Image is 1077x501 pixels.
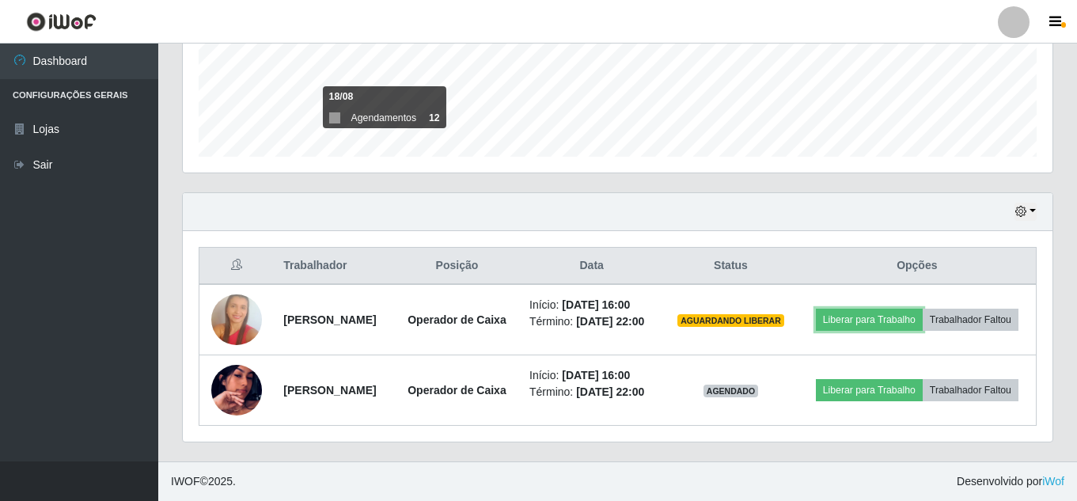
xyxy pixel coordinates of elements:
li: Início: [529,367,654,384]
strong: Operador de Caixa [408,313,506,326]
img: 1758229509214.jpeg [211,345,262,435]
time: [DATE] 22:00 [576,385,644,398]
button: Liberar para Trabalho [816,379,923,401]
button: Liberar para Trabalho [816,309,923,331]
th: Opções [798,248,1037,285]
strong: Operador de Caixa [408,384,506,397]
a: iWof [1042,475,1064,488]
button: Trabalhador Faltou [923,379,1018,401]
th: Data [520,248,663,285]
li: Término: [529,313,654,330]
img: CoreUI Logo [26,12,97,32]
span: AGUARDANDO LIBERAR [677,314,784,327]
th: Trabalhador [274,248,394,285]
th: Posição [394,248,520,285]
li: Término: [529,384,654,400]
strong: [PERSON_NAME] [283,384,376,397]
span: IWOF [171,475,200,488]
strong: [PERSON_NAME] [283,313,376,326]
span: © 2025 . [171,473,236,490]
button: Trabalhador Faltou [923,309,1018,331]
time: [DATE] 16:00 [562,369,630,381]
span: AGENDADO [703,385,759,397]
li: Início: [529,297,654,313]
time: [DATE] 22:00 [576,315,644,328]
th: Status [663,248,798,285]
time: [DATE] 16:00 [562,298,630,311]
span: Desenvolvido por [957,473,1064,490]
img: 1757236208541.jpeg [211,282,262,359]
